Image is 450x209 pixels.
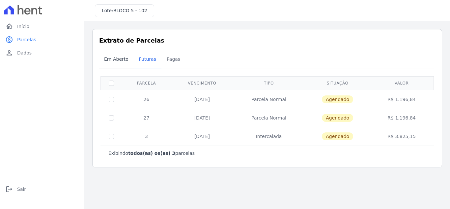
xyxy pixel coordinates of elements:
span: Agendado [322,95,353,103]
th: Vencimento [171,76,233,90]
td: R$ 1.196,84 [371,109,433,127]
a: Em Aberto [99,51,134,68]
b: todos(as) os(as) 3 [128,151,175,156]
td: [DATE] [171,127,233,146]
td: Parcela Normal [233,109,304,127]
i: paid [5,36,13,44]
h3: Extrato de Parcelas [99,36,435,45]
a: homeInício [3,20,82,33]
span: Início [17,23,29,30]
p: Exibindo parcelas [108,150,195,157]
td: Parcela Normal [233,90,304,109]
span: Agendado [322,132,353,140]
td: 26 [122,90,171,109]
span: Agendado [322,114,353,122]
th: Tipo [233,76,304,90]
a: Pagas [161,51,185,68]
span: Sair [17,186,26,192]
a: personDados [3,46,82,59]
th: Valor [371,76,433,90]
td: [DATE] [171,90,233,109]
i: home [5,22,13,30]
span: Dados [17,50,32,56]
td: R$ 3.825,15 [371,127,433,146]
a: Futuras [134,51,161,68]
th: Situação [304,76,371,90]
th: Parcela [122,76,171,90]
td: Intercalada [233,127,304,146]
i: person [5,49,13,57]
a: logoutSair [3,183,82,196]
span: Futuras [135,52,160,66]
span: Em Aberto [100,52,132,66]
i: logout [5,185,13,193]
span: Pagas [163,52,184,66]
td: 3 [122,127,171,146]
span: Parcelas [17,36,36,43]
td: [DATE] [171,109,233,127]
td: 27 [122,109,171,127]
td: R$ 1.196,84 [371,90,433,109]
h3: Lote: [102,7,147,14]
span: BLOCO 5 - 102 [113,8,147,13]
a: paidParcelas [3,33,82,46]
